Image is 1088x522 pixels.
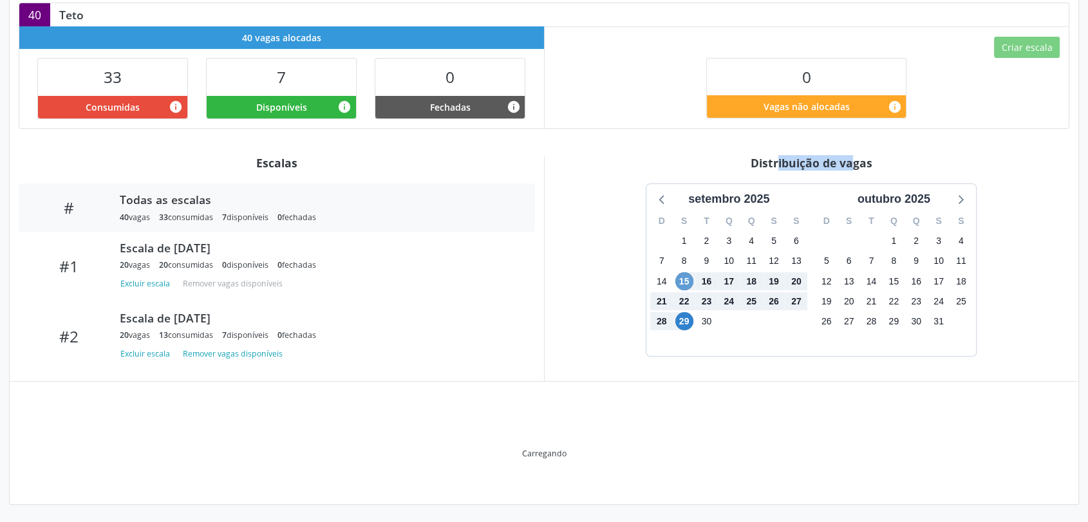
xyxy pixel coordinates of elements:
[930,252,948,270] span: sexta-feira, 10 de outubro de 2025
[720,232,738,250] span: quarta-feira, 3 de setembro de 2025
[277,212,316,223] div: fechadas
[840,272,858,290] span: segunda-feira, 13 de outubro de 2025
[802,66,811,88] span: 0
[675,232,693,250] span: segunda-feira, 1 de setembro de 2025
[928,211,950,231] div: S
[222,330,268,340] div: disponíveis
[952,272,970,290] span: sábado, 18 de outubro de 2025
[697,272,715,290] span: terça-feira, 16 de setembro de 2025
[120,259,150,270] div: vagas
[675,292,693,310] span: segunda-feira, 22 de setembro de 2025
[169,100,183,114] i: Vagas alocadas que possuem marcações associadas
[815,211,838,231] div: D
[860,211,883,231] div: T
[742,252,760,270] span: quinta-feira, 11 de setembro de 2025
[763,211,785,231] div: S
[28,257,111,275] div: #1
[907,292,925,310] span: quinta-feira, 23 de outubro de 2025
[86,100,140,114] span: Consumidas
[885,312,903,330] span: quarta-feira, 29 de outubro de 2025
[19,26,544,49] div: 40 vagas alocadas
[277,66,286,88] span: 7
[818,312,836,330] span: domingo, 26 de outubro de 2025
[862,252,880,270] span: terça-feira, 7 de outubro de 2025
[838,211,860,231] div: S
[840,252,858,270] span: segunda-feira, 6 de outubro de 2025
[765,232,783,250] span: sexta-feira, 5 de setembro de 2025
[907,252,925,270] span: quinta-feira, 9 de outubro de 2025
[697,232,715,250] span: terça-feira, 2 de setembro de 2025
[120,330,129,340] span: 20
[883,211,905,231] div: Q
[120,212,150,223] div: vagas
[653,312,671,330] span: domingo, 28 de setembro de 2025
[222,259,227,270] span: 0
[765,272,783,290] span: sexta-feira, 19 de setembro de 2025
[120,241,517,255] div: Escala de [DATE]
[653,292,671,310] span: domingo, 21 de setembro de 2025
[653,252,671,270] span: domingo, 7 de setembro de 2025
[930,232,948,250] span: sexta-feira, 3 de outubro de 2025
[905,211,928,231] div: Q
[785,211,807,231] div: S
[787,292,805,310] span: sábado, 27 de setembro de 2025
[675,272,693,290] span: segunda-feira, 15 de setembro de 2025
[50,8,93,22] div: Teto
[742,232,760,250] span: quinta-feira, 4 de setembro de 2025
[765,252,783,270] span: sexta-feira, 12 de setembro de 2025
[818,272,836,290] span: domingo, 12 de outubro de 2025
[277,212,282,223] span: 0
[720,252,738,270] span: quarta-feira, 10 de setembro de 2025
[120,330,150,340] div: vagas
[818,292,836,310] span: domingo, 19 de outubro de 2025
[862,312,880,330] span: terça-feira, 28 de outubro de 2025
[522,448,567,459] div: Carregando
[222,330,227,340] span: 7
[765,292,783,310] span: sexta-feira, 26 de setembro de 2025
[337,100,352,114] i: Vagas alocadas e sem marcações associadas
[19,3,50,26] div: 40
[930,272,948,290] span: sexta-feira, 17 de outubro de 2025
[28,327,111,346] div: #2
[952,252,970,270] span: sábado, 11 de outubro de 2025
[907,272,925,290] span: quinta-feira, 16 de outubro de 2025
[19,156,535,170] div: Escalas
[159,330,168,340] span: 13
[950,211,972,231] div: S
[120,311,517,325] div: Escala de [DATE]
[159,259,213,270] div: consumidas
[885,292,903,310] span: quarta-feira, 22 de outubro de 2025
[277,330,282,340] span: 0
[446,66,455,88] span: 0
[742,292,760,310] span: quinta-feira, 25 de setembro de 2025
[887,100,901,114] i: Quantidade de vagas restantes do teto de vagas
[764,100,850,113] span: Vagas não alocadas
[178,345,288,362] button: Remover vagas disponíveis
[695,211,718,231] div: T
[222,212,227,223] span: 7
[683,191,774,208] div: setembro 2025
[120,345,175,362] button: Excluir escala
[952,292,970,310] span: sábado, 25 de outubro de 2025
[697,252,715,270] span: terça-feira, 9 de setembro de 2025
[885,252,903,270] span: quarta-feira, 8 de outubro de 2025
[256,100,307,114] span: Disponíveis
[673,211,695,231] div: S
[653,272,671,290] span: domingo, 14 de setembro de 2025
[952,232,970,250] span: sábado, 4 de outubro de 2025
[104,66,122,88] span: 33
[697,292,715,310] span: terça-feira, 23 de setembro de 2025
[862,292,880,310] span: terça-feira, 21 de outubro de 2025
[28,198,111,217] div: #
[930,312,948,330] span: sexta-feira, 31 de outubro de 2025
[506,100,520,114] i: Vagas alocadas e sem marcações associadas que tiveram sua disponibilidade fechada
[554,156,1070,170] div: Distribuição de vagas
[675,252,693,270] span: segunda-feira, 8 de setembro de 2025
[818,252,836,270] span: domingo, 5 de outubro de 2025
[852,191,935,208] div: outubro 2025
[787,232,805,250] span: sábado, 6 de setembro de 2025
[885,272,903,290] span: quarta-feira, 15 de outubro de 2025
[720,272,738,290] span: quarta-feira, 17 de setembro de 2025
[222,259,268,270] div: disponíveis
[222,212,268,223] div: disponíveis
